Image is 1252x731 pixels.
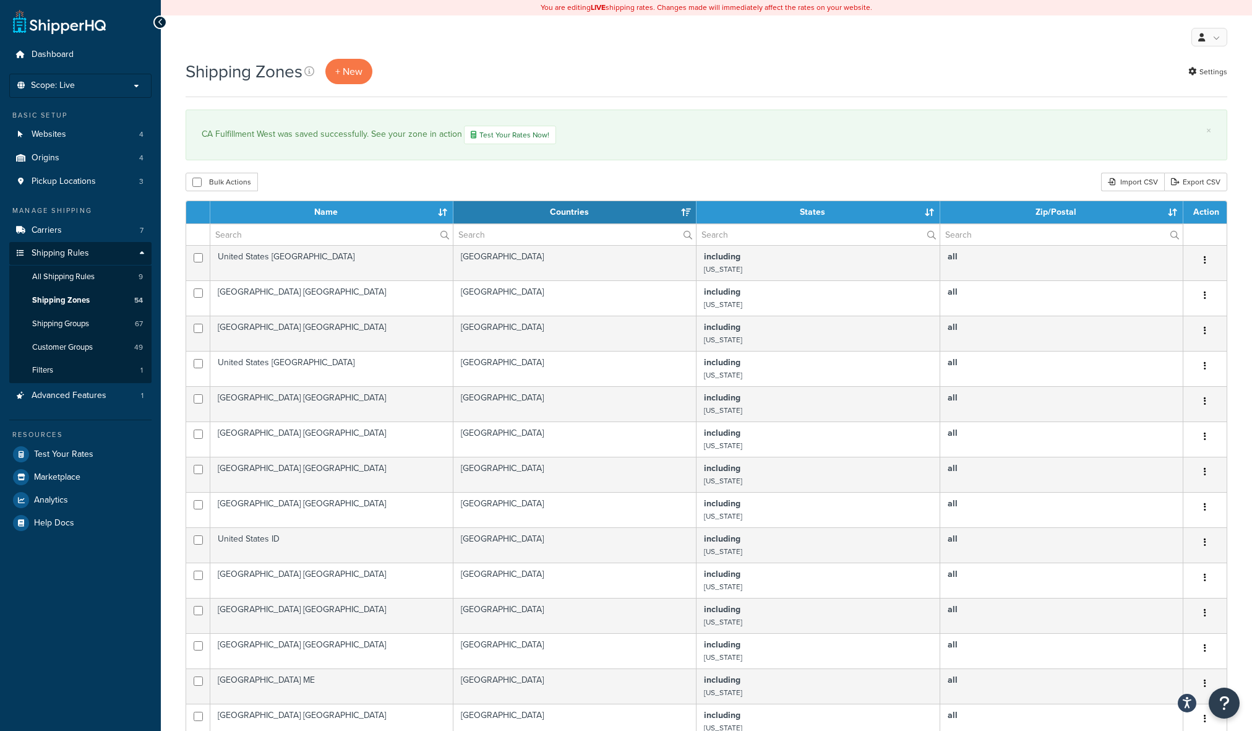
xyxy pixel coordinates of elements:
[453,422,697,457] td: [GEOGRAPHIC_DATA]
[210,422,453,457] td: [GEOGRAPHIC_DATA] [GEOGRAPHIC_DATA]
[32,248,89,259] span: Shipping Rules
[210,563,453,598] td: [GEOGRAPHIC_DATA] [GEOGRAPHIC_DATA]
[9,123,152,146] li: Websites
[9,289,152,312] li: Shipping Zones
[453,201,697,223] th: Countries: activate to sort column ascending
[9,219,152,242] a: Carriers 7
[210,527,453,563] td: United States ID
[32,153,59,163] span: Origins
[139,272,143,282] span: 9
[210,224,453,245] input: Search
[141,391,144,401] span: 1
[704,709,740,722] b: including
[9,242,152,383] li: Shipping Rules
[32,176,96,187] span: Pickup Locations
[9,359,152,382] li: Filters
[704,250,740,263] b: including
[139,129,144,140] span: 4
[9,384,152,407] a: Advanced Features 1
[135,319,143,329] span: 67
[704,356,740,369] b: including
[704,511,742,522] small: [US_STATE]
[9,266,152,288] a: All Shipping Rules 9
[202,126,1211,144] div: CA Fulfillment West was saved successfully. See your zone in action
[948,285,958,298] b: all
[453,386,697,422] td: [GEOGRAPHIC_DATA]
[1188,63,1227,80] a: Settings
[1183,201,1227,223] th: Action
[9,242,152,265] a: Shipping Rules
[335,64,362,79] span: + New
[704,581,742,592] small: [US_STATE]
[704,475,742,487] small: [US_STATE]
[948,638,958,651] b: all
[9,489,152,511] li: Analytics
[948,250,958,263] b: all
[453,668,697,704] td: [GEOGRAPHIC_DATA]
[210,633,453,668] td: [GEOGRAPHIC_DATA] [GEOGRAPHIC_DATA]
[1164,173,1227,191] a: Export CSV
[704,616,742,628] small: [US_STATE]
[704,546,742,557] small: [US_STATE]
[9,443,152,465] a: Test Your Rates
[697,201,940,223] th: States: activate to sort column ascending
[704,264,742,275] small: [US_STATE]
[140,225,144,236] span: 7
[9,205,152,216] div: Manage Shipping
[140,365,143,376] span: 1
[704,334,742,345] small: [US_STATE]
[210,280,453,316] td: [GEOGRAPHIC_DATA] [GEOGRAPHIC_DATA]
[139,153,144,163] span: 4
[948,426,958,439] b: all
[591,2,606,13] b: LIVE
[704,603,740,616] b: including
[948,568,958,581] b: all
[210,201,453,223] th: Name: activate to sort column ascending
[9,147,152,170] li: Origins
[948,532,958,545] b: all
[704,299,742,310] small: [US_STATE]
[704,405,742,416] small: [US_STATE]
[9,266,152,288] li: All Shipping Rules
[34,495,68,506] span: Analytics
[948,709,958,722] b: all
[948,462,958,475] b: all
[32,342,93,353] span: Customer Groups
[32,129,66,140] span: Websites
[32,50,74,60] span: Dashboard
[9,123,152,146] a: Websites 4
[453,598,697,633] td: [GEOGRAPHIC_DATA]
[210,351,453,386] td: United States [GEOGRAPHIC_DATA]
[9,466,152,488] a: Marketplace
[210,668,453,704] td: [GEOGRAPHIC_DATA] ME
[704,462,740,475] b: including
[32,295,90,306] span: Shipping Zones
[9,359,152,382] a: Filters 1
[453,316,697,351] td: [GEOGRAPHIC_DATA]
[9,336,152,359] a: Customer Groups 49
[210,598,453,633] td: [GEOGRAPHIC_DATA] [GEOGRAPHIC_DATA]
[325,59,372,84] a: + New
[134,295,143,306] span: 54
[453,280,697,316] td: [GEOGRAPHIC_DATA]
[210,386,453,422] td: [GEOGRAPHIC_DATA] [GEOGRAPHIC_DATA]
[704,370,742,381] small: [US_STATE]
[34,518,74,529] span: Help Docs
[453,563,697,598] td: [GEOGRAPHIC_DATA]
[9,43,152,66] li: Dashboard
[453,527,697,563] td: [GEOGRAPHIC_DATA]
[1101,173,1164,191] div: Import CSV
[453,457,697,492] td: [GEOGRAPHIC_DATA]
[453,224,696,245] input: Search
[9,147,152,170] a: Origins 4
[704,440,742,451] small: [US_STATE]
[704,638,740,651] b: including
[940,201,1183,223] th: Zip/Postal: activate to sort column ascending
[9,219,152,242] li: Carriers
[34,472,80,483] span: Marketplace
[453,245,697,280] td: [GEOGRAPHIC_DATA]
[940,224,1183,245] input: Search
[948,673,958,686] b: all
[697,224,939,245] input: Search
